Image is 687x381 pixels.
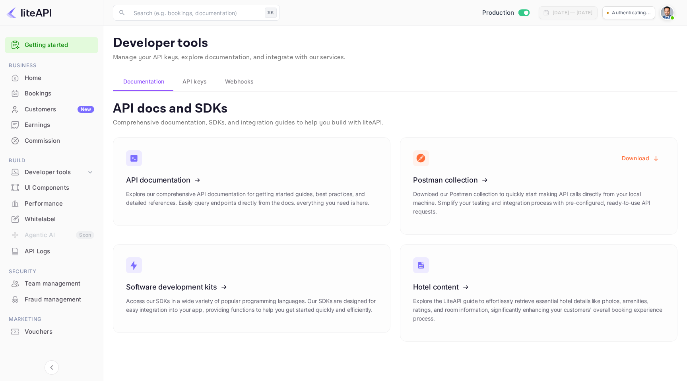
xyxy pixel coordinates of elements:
[25,199,94,208] div: Performance
[25,105,94,114] div: Customers
[5,117,98,133] div: Earnings
[5,165,98,179] div: Developer tools
[25,295,94,304] div: Fraud management
[5,61,98,70] span: Business
[5,212,98,226] a: Whitelabel
[413,297,664,323] p: Explore the LiteAPI guide to effortlessly retrieve essential hotel details like photos, amenities...
[5,70,98,86] div: Home
[126,190,377,207] p: Explore our comprehensive API documentation for getting started guides, best practices, and detai...
[5,196,98,212] div: Performance
[5,292,98,307] a: Fraud management
[126,297,377,314] p: Access our SDKs in a wide variety of popular programming languages. Our SDKs are designed for eas...
[5,117,98,132] a: Earnings
[113,72,677,91] div: account-settings tabs
[5,276,98,291] a: Team management
[25,215,94,224] div: Whitelabel
[25,121,94,130] div: Earnings
[126,283,377,291] h3: Software development kits
[617,151,664,166] button: Download
[482,8,514,17] span: Production
[25,41,94,50] a: Getting started
[113,35,677,51] p: Developer tools
[5,133,98,149] div: Commission
[5,324,98,339] a: Vouchers
[413,190,664,216] p: Download our Postman collection to quickly start making API calls directly from your local machin...
[5,86,98,101] a: Bookings
[45,360,59,375] button: Collapse navigation
[5,315,98,324] span: Marketing
[479,8,533,17] div: Switch to Sandbox mode
[123,77,165,86] span: Documentation
[5,212,98,227] div: Whitelabel
[25,327,94,336] div: Vouchers
[113,118,677,128] p: Comprehensive documentation, SDKs, and integration guides to help you build with liteAPI.
[25,89,94,98] div: Bookings
[5,196,98,211] a: Performance
[182,77,207,86] span: API keys
[5,37,98,53] div: Getting started
[25,74,94,83] div: Home
[5,70,98,85] a: Home
[78,106,94,113] div: New
[25,279,94,288] div: Team management
[113,53,677,62] p: Manage your API keys, explore documentation, and integrate with our services.
[5,244,98,259] a: API Logs
[5,180,98,196] div: UI Components
[413,283,664,291] h3: Hotel content
[553,9,592,16] div: [DATE] — [DATE]
[5,324,98,340] div: Vouchers
[5,156,98,165] span: Build
[5,267,98,276] span: Security
[225,77,254,86] span: Webhooks
[25,136,94,146] div: Commission
[5,276,98,292] div: Team management
[413,176,664,184] h3: Postman collection
[661,6,673,19] img: Santiago Moran Labat
[126,176,377,184] h3: API documentation
[25,247,94,256] div: API Logs
[25,183,94,192] div: UI Components
[5,180,98,195] a: UI Components
[5,102,98,117] a: CustomersNew
[113,244,390,333] a: Software development kitsAccess our SDKs in a wide variety of popular programming languages. Our ...
[400,244,677,342] a: Hotel contentExplore the LiteAPI guide to effortlessly retrieve essential hotel details like phot...
[113,101,677,117] p: API docs and SDKs
[5,133,98,148] a: Commission
[25,168,86,177] div: Developer tools
[612,9,651,16] p: Authenticating...
[6,6,51,19] img: LiteAPI logo
[129,5,262,21] input: Search (e.g. bookings, documentation)
[113,137,390,226] a: API documentationExplore our comprehensive API documentation for getting started guides, best pra...
[265,8,277,18] div: ⌘K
